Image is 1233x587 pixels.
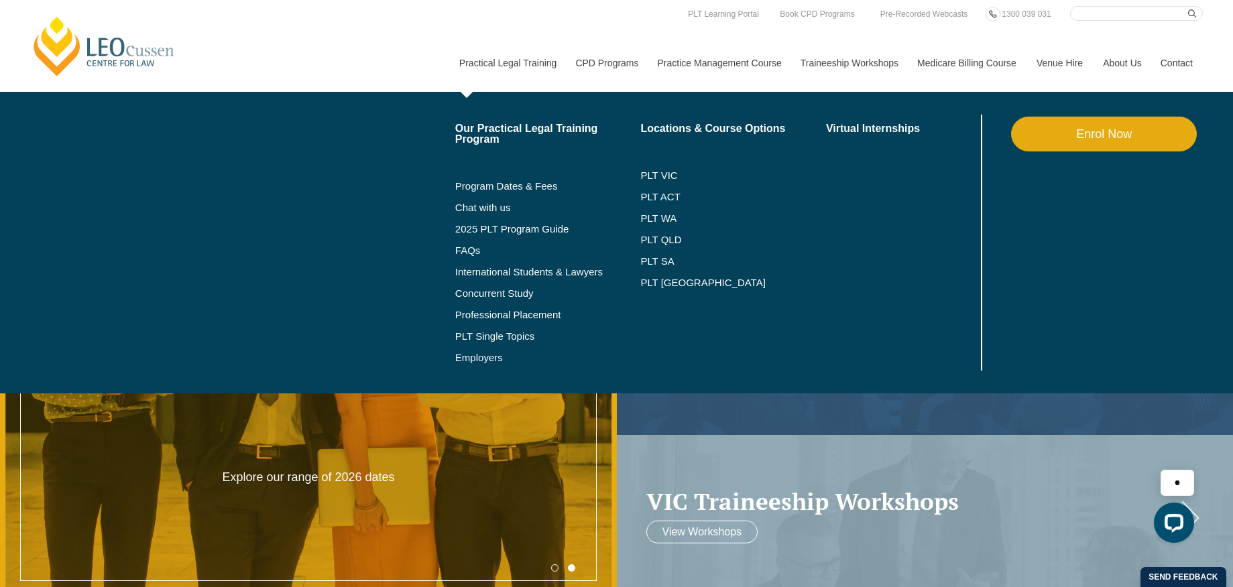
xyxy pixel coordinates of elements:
[455,181,641,192] a: Program Dates & Fees
[551,564,559,572] button: 1
[1012,446,1199,553] iframe: LiveChat chat widget
[30,15,178,78] a: [PERSON_NAME] Centre for Law
[568,564,575,572] button: 2
[455,331,641,342] a: PLT Single Topics
[455,288,641,299] a: Concurrent Study
[565,34,647,92] a: CPD Programs
[1093,34,1151,92] a: About Us
[1026,34,1093,92] a: Venue Hire
[455,123,641,145] a: Our Practical Legal Training Program
[790,34,907,92] a: Traineeship Workshops
[646,521,758,543] a: View Workshops
[455,224,607,235] a: 2025 PLT Program Guide
[877,7,972,21] a: Pre-Recorded Webcasts
[826,123,978,134] a: Virtual Internships
[1011,117,1197,151] a: Enrol Now
[640,192,826,202] a: PLT ACT
[1151,34,1203,92] a: Contact
[776,7,858,21] a: Book CPD Programs
[646,488,1177,515] a: VIC Traineeship Workshops
[640,235,826,245] a: PLT QLD
[455,267,641,277] a: International Students & Lawyers
[685,7,762,21] a: PLT Learning Portal
[1002,9,1051,19] span: 1300 039 031
[449,34,566,92] a: Practical Legal Training
[455,310,641,320] a: Professional Placement
[455,202,641,213] a: Chat with us
[640,256,826,267] a: PLT SA
[648,34,790,92] a: Practice Management Course
[640,170,826,181] a: PLT VIC
[640,213,792,224] a: PLT WA
[907,34,1026,92] a: Medicare Billing Course
[998,7,1054,21] a: 1300 039 031
[640,123,826,134] a: Locations & Course Options
[640,277,826,288] a: PLT [GEOGRAPHIC_DATA]
[455,245,641,256] a: FAQs
[185,470,432,485] p: Explore our range of 2026 dates
[455,352,641,363] a: Employers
